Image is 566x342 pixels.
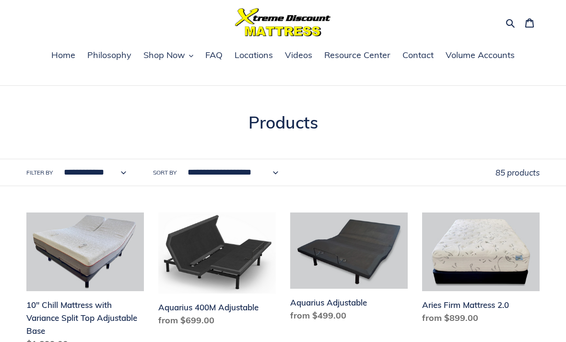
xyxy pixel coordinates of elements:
a: Videos [280,48,317,63]
span: Volume Accounts [446,49,515,61]
a: Volume Accounts [441,48,519,63]
label: Filter by [26,168,53,177]
a: FAQ [200,48,227,63]
span: FAQ [205,49,223,61]
a: Locations [230,48,278,63]
span: 85 products [495,167,540,177]
a: Aquarius 400M Adjustable [158,212,276,330]
span: Locations [235,49,273,61]
span: Products [248,112,318,133]
img: Xtreme Discount Mattress [235,8,331,36]
a: Contact [398,48,438,63]
a: Philosophy [83,48,136,63]
span: Shop Now [143,49,185,61]
button: Shop Now [139,48,198,63]
a: Home [47,48,80,63]
span: Philosophy [87,49,131,61]
a: Aquarius Adjustable [290,212,408,326]
span: Home [51,49,75,61]
span: Resource Center [324,49,390,61]
label: Sort by [153,168,177,177]
span: Contact [402,49,434,61]
span: Videos [285,49,312,61]
a: Resource Center [319,48,395,63]
a: Aries Firm Mattress 2.0 [422,212,540,328]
